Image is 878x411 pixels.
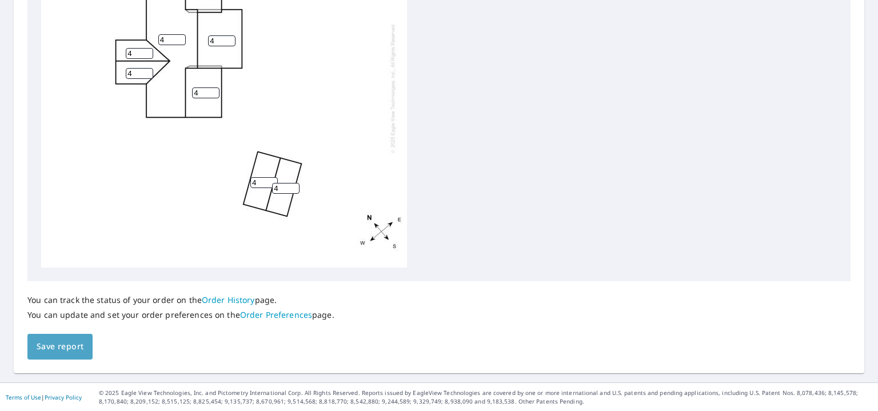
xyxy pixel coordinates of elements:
button: Save report [27,334,93,360]
a: Terms of Use [6,393,41,401]
span: Save report [37,340,83,354]
p: You can update and set your order preferences on the page. [27,310,334,320]
a: Privacy Policy [45,393,82,401]
p: You can track the status of your order on the page. [27,295,334,305]
p: | [6,394,82,401]
p: © 2025 Eagle View Technologies, Inc. and Pictometry International Corp. All Rights Reserved. Repo... [99,389,872,406]
a: Order History [202,294,255,305]
a: Order Preferences [240,309,312,320]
